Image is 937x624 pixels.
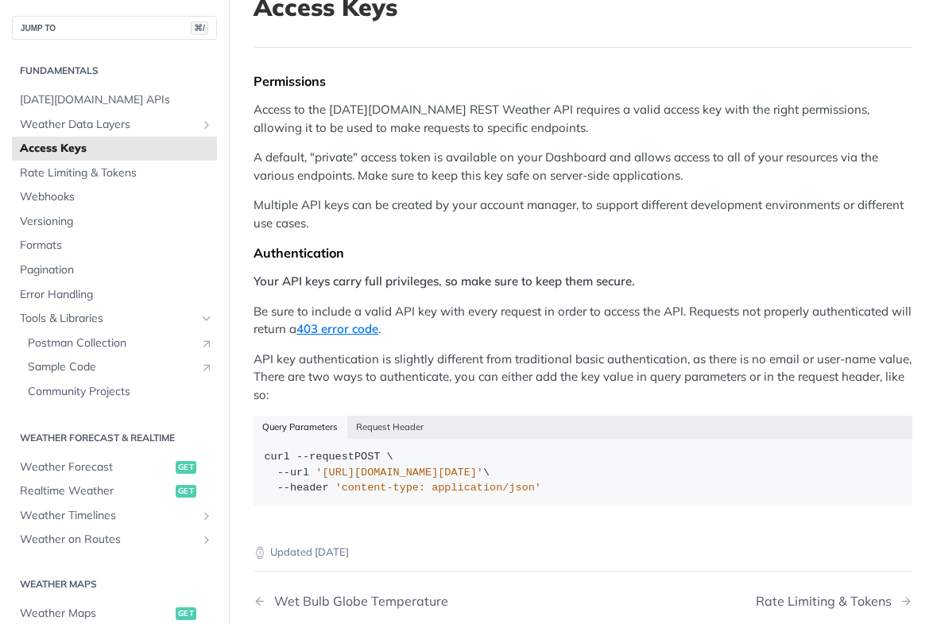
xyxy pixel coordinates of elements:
span: Rate Limiting & Tokens [20,165,213,181]
button: Show subpages for Weather on Routes [200,533,213,546]
a: Access Keys [12,137,217,161]
span: Weather Forecast [20,459,172,475]
a: 403 error code [296,321,378,336]
span: '[URL][DOMAIN_NAME][DATE]' [316,467,483,479]
a: Community Projects [20,380,217,404]
p: Updated [DATE] [254,545,912,560]
span: Tools & Libraries [20,311,196,327]
a: Tools & LibrariesHide subpages for Tools & Libraries [12,307,217,331]
a: Pagination [12,258,217,282]
a: Realtime Weatherget [12,479,217,503]
div: Wet Bulb Globe Temperature [266,594,448,609]
div: Authentication [254,245,912,261]
span: ⌘/ [191,21,208,35]
i: Link [200,361,213,374]
p: API key authentication is slightly different from traditional basic authentication, as there is n... [254,351,912,405]
a: [DATE][DOMAIN_NAME] APIs [12,88,217,112]
span: Weather Data Layers [20,117,196,133]
a: Weather on RoutesShow subpages for Weather on Routes [12,528,217,552]
a: Webhooks [12,185,217,209]
span: curl [265,451,290,463]
span: Community Projects [28,384,213,400]
a: Next Page: Rate Limiting & Tokens [756,594,912,609]
span: Error Handling [20,287,213,303]
a: Versioning [12,210,217,234]
p: A default, "private" access token is available on your Dashboard and allows access to all of your... [254,149,912,184]
a: Rate Limiting & Tokens [12,161,217,185]
button: Show subpages for Weather Data Layers [200,118,213,131]
a: Error Handling [12,283,217,307]
div: Rate Limiting & Tokens [756,594,900,609]
div: POST \ \ [265,449,902,496]
span: --header [277,482,329,494]
a: Formats [12,234,217,258]
h2: Weather Maps [12,577,217,591]
a: Postman CollectionLink [20,331,217,355]
span: Access Keys [20,141,213,157]
span: Sample Code [28,359,192,375]
span: Formats [20,238,213,254]
span: Weather on Routes [20,532,196,548]
span: get [176,461,196,474]
a: Weather Data LayersShow subpages for Weather Data Layers [12,113,217,137]
span: Pagination [20,262,213,278]
span: Weather Timelines [20,508,196,524]
a: Weather TimelinesShow subpages for Weather Timelines [12,504,217,528]
button: Hide subpages for Tools & Libraries [200,312,213,325]
span: get [176,607,196,620]
a: Sample CodeLink [20,355,217,379]
span: --request [296,451,354,463]
span: Webhooks [20,189,213,205]
p: Access to the [DATE][DOMAIN_NAME] REST Weather API requires a valid access key with the right per... [254,101,912,137]
a: Weather Forecastget [12,455,217,479]
a: Previous Page: Wet Bulb Globe Temperature [254,594,536,609]
h2: Fundamentals [12,64,217,78]
i: Link [200,337,213,350]
span: 'content-type: application/json' [335,482,541,494]
span: Weather Maps [20,606,172,622]
span: Realtime Weather [20,483,172,499]
button: JUMP TO⌘/ [12,16,217,40]
span: Versioning [20,214,213,230]
button: Show subpages for Weather Timelines [200,510,213,522]
p: Multiple API keys can be created by your account manager, to support different development enviro... [254,196,912,232]
div: Permissions [254,73,912,89]
span: get [176,485,196,498]
strong: Your API keys carry full privileges, so make sure to keep them secure. [254,273,635,289]
h2: Weather Forecast & realtime [12,431,217,445]
p: Be sure to include a valid API key with every request in order to access the API. Requests not pr... [254,303,912,339]
span: --url [277,467,310,479]
span: [DATE][DOMAIN_NAME] APIs [20,92,213,108]
button: Request Header [347,416,433,438]
span: Postman Collection [28,335,192,351]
